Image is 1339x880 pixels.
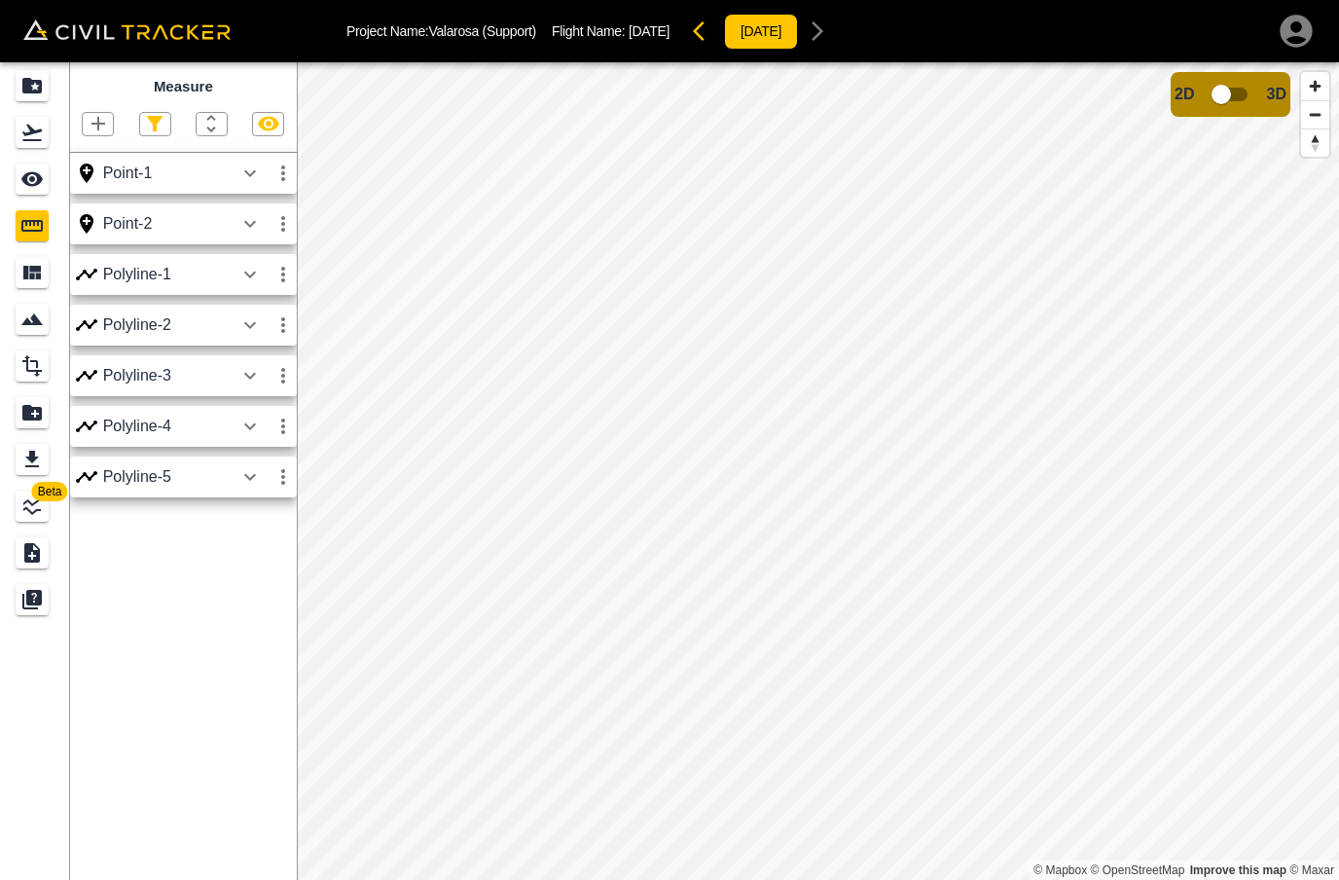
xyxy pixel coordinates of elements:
[1267,86,1286,103] span: 3D
[346,23,536,39] p: Project Name: Valarosa (Support)
[629,23,669,39] span: [DATE]
[1301,72,1329,100] button: Zoom in
[1301,128,1329,157] button: Reset bearing to north
[552,23,669,39] p: Flight Name:
[1301,100,1329,128] button: Zoom out
[1190,863,1286,877] a: Map feedback
[1033,863,1087,877] a: Mapbox
[1175,86,1194,103] span: 2D
[724,14,798,50] button: [DATE]
[1289,863,1334,877] a: Maxar
[23,19,231,41] img: Civil Tracker
[1091,863,1185,877] a: OpenStreetMap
